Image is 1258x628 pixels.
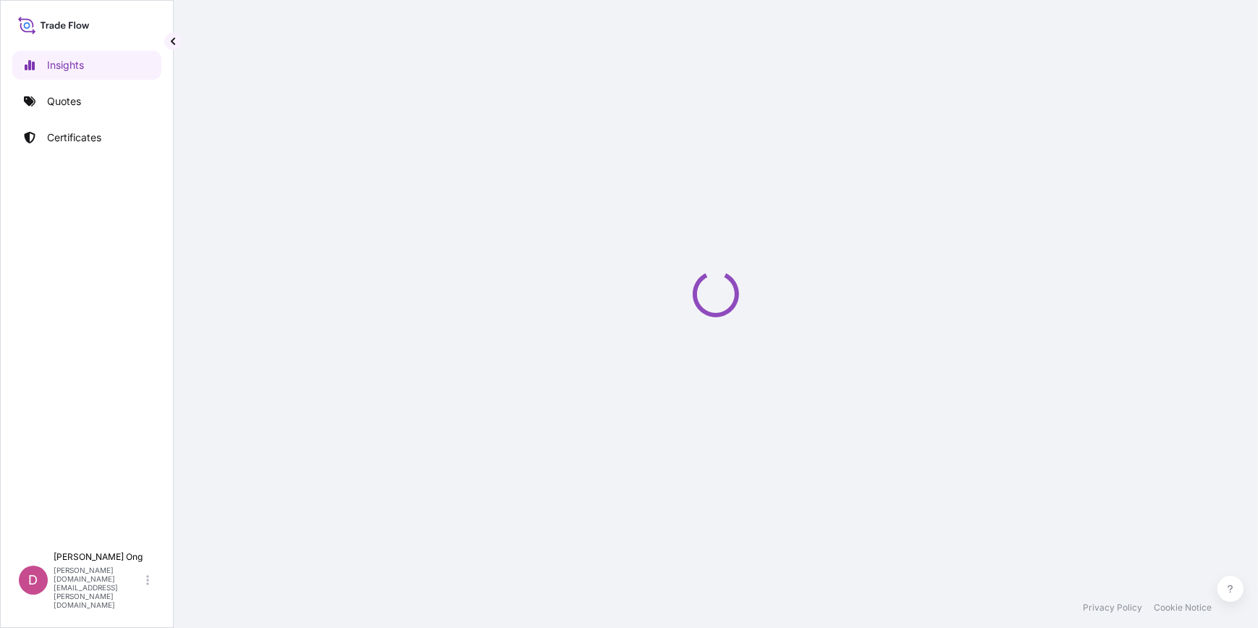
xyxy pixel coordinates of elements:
[12,87,161,116] a: Quotes
[12,51,161,80] a: Insights
[29,573,38,587] span: D
[54,566,143,609] p: [PERSON_NAME][DOMAIN_NAME][EMAIL_ADDRESS][PERSON_NAME][DOMAIN_NAME]
[47,130,101,145] p: Certificates
[47,58,84,72] p: Insights
[1154,602,1212,614] a: Cookie Notice
[47,94,81,109] p: Quotes
[1083,602,1142,614] a: Privacy Policy
[12,123,161,152] a: Certificates
[54,551,143,563] p: [PERSON_NAME] Ong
